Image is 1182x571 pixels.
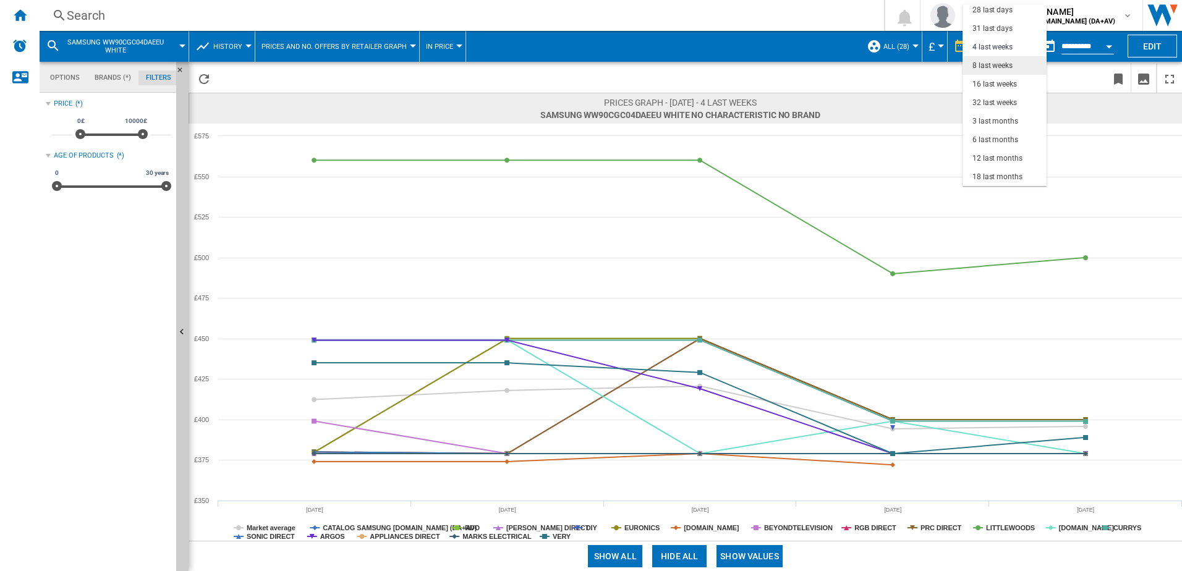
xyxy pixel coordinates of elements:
div: 28 last days [972,5,1013,15]
div: 32 last weeks [972,98,1017,108]
div: 18 last months [972,172,1023,182]
div: 4 last weeks [972,42,1013,53]
div: 6 last months [972,135,1018,145]
div: 16 last weeks [972,79,1017,90]
div: 8 last weeks [972,61,1013,71]
div: 3 last months [972,116,1018,127]
div: 31 last days [972,23,1013,34]
div: 12 last months [972,153,1023,164]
